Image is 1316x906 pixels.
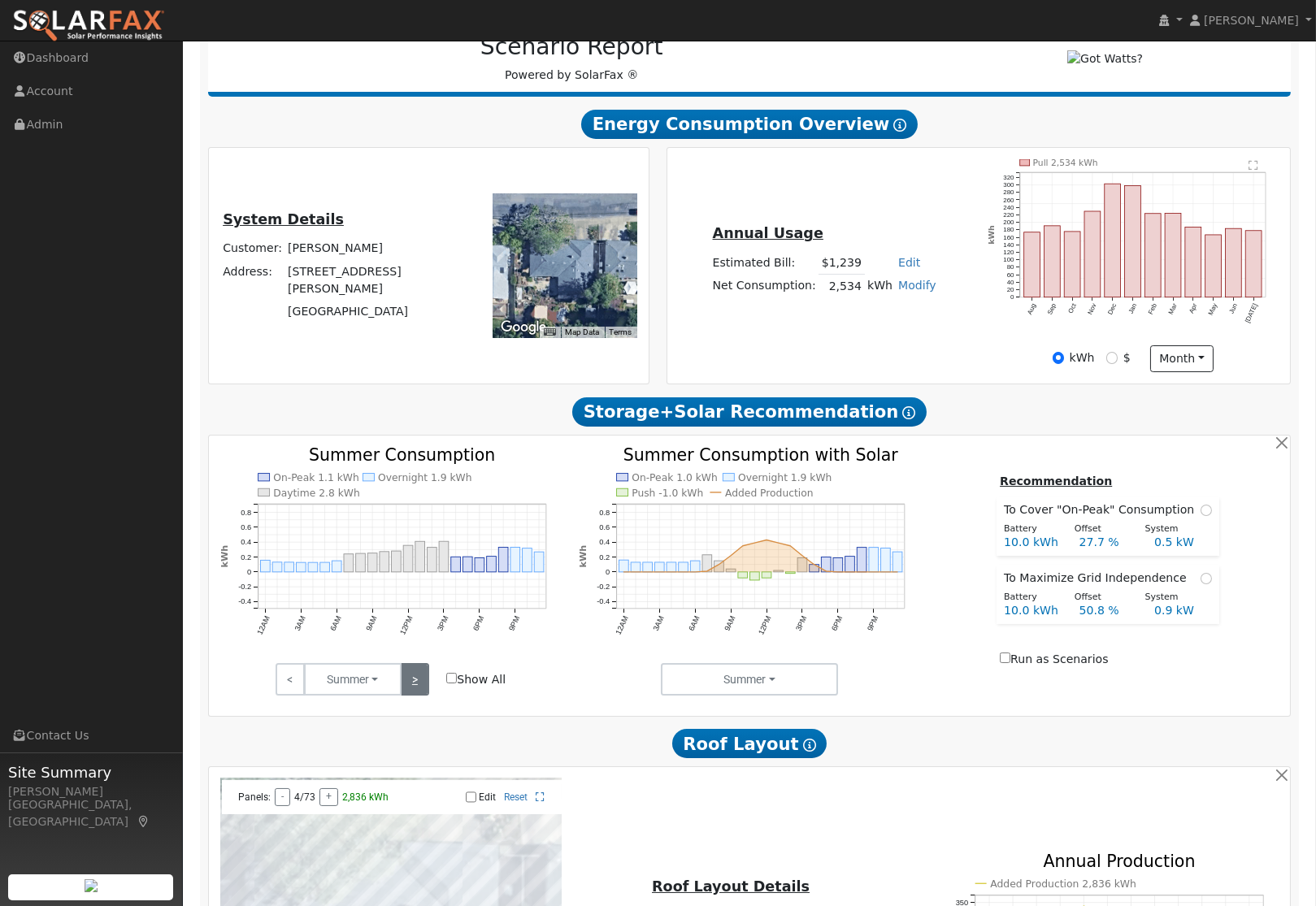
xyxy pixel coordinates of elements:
text: 220 [1003,211,1014,219]
span: To Maximize Grid Independence [1004,570,1193,587]
img: retrieve [85,879,98,892]
text: 0.8 [599,509,610,517]
text: 6AM [328,615,342,633]
rect: onclick="" [679,562,688,572]
a: Reset [504,791,528,803]
text: 6PM [471,615,485,633]
circle: onclick="" [872,570,875,574]
td: [GEOGRAPHIC_DATA] [285,300,456,323]
text: Oct [1066,302,1078,315]
rect: onclick="" [643,562,653,572]
circle: onclick="" [897,570,900,574]
div: Battery [996,591,1066,605]
button: Map Data [566,327,600,338]
rect: onclick="" [284,562,294,572]
rect: onclick="" [1246,231,1262,297]
rect: onclick="" [415,541,425,572]
text: 9AM [364,615,378,633]
text: Nov [1086,302,1097,316]
rect: onclick="" [392,551,402,572]
text: Added Production 2,836 kWh [991,878,1137,890]
circle: onclick="" [670,570,673,574]
div: [GEOGRAPHIC_DATA], [GEOGRAPHIC_DATA] [8,796,174,830]
a: Full Screen [536,791,545,803]
div: 10.0 kWh [996,602,1071,619]
text: Daytime 2.8 kWh [273,488,360,499]
circle: onclick="" [718,563,721,566]
rect: onclick="" [1084,211,1101,297]
td: $1,239 [819,251,864,275]
rect: onclick="" [690,561,700,572]
i: Show Help [893,119,906,132]
circle: onclick="" [729,554,732,557]
rect: onclick="" [1205,235,1222,297]
text: 160 [1003,234,1014,241]
div: Powered by SolarFax ® [216,33,927,84]
span: Energy Consumption Overview [581,110,918,139]
text: Push -1.0 kWh [632,488,703,499]
rect: onclick="" [786,572,796,574]
rect: onclick="" [1165,214,1181,297]
text: Jun [1228,302,1240,314]
rect: onclick="" [726,569,736,572]
td: kWh [865,275,896,298]
text: 12PM [758,615,773,636]
rect: onclick="" [738,572,748,578]
u: Roof Layout Details [652,878,810,895]
text: Feb [1147,302,1158,316]
button: - [275,788,290,806]
text: Pull 2,534 kWh [1032,158,1097,168]
rect: onclick="" [475,558,484,572]
rect: onclick="" [403,545,413,572]
div: 10.0 kWh [996,534,1071,551]
circle: onclick="" [825,570,828,573]
text: 3PM [436,615,450,633]
rect: onclick="" [1064,232,1080,297]
text: 0.8 [241,509,251,517]
button: Summer [661,663,839,696]
label: kWh [1070,349,1095,366]
text: 0.2 [599,553,610,561]
rect: onclick="" [320,562,330,572]
rect: onclick="" [1044,226,1060,297]
span: Panels: [238,791,271,803]
text: 9PM [866,615,880,633]
text: 3PM [795,615,809,633]
rect: onclick="" [510,548,520,572]
rect: onclick="" [810,565,819,572]
text: kWh [578,545,589,568]
input: $ [1106,352,1118,363]
text: Summer Consumption [309,445,496,465]
td: 2,534 [819,275,864,298]
div: 50.8 % [1071,602,1145,619]
h2: Scenario Report [224,33,919,61]
text: 12AM [615,615,630,636]
button: Keyboard shortcuts [544,327,555,338]
span: Roof Layout [672,729,827,758]
rect: onclick="" [439,541,449,572]
text: -0.4 [597,598,610,606]
button: Summer [304,663,402,696]
text: Jan [1127,302,1139,314]
rect: onclick="" [797,558,807,572]
rect: onclick="" [367,553,377,572]
circle: onclick="" [884,570,888,574]
rect: onclick="" [655,562,665,572]
rect: onclick="" [487,557,497,572]
text: 12PM [398,615,414,636]
text: kWh [987,225,996,245]
input: Show All [446,673,457,683]
rect: onclick="" [714,561,724,572]
input: kWh [1053,352,1064,363]
rect: onclick="" [762,572,771,578]
div: 0.9 kW [1146,602,1221,619]
rect: onclick="" [272,562,282,572]
u: Annual Usage [713,225,823,241]
div: Offset [1066,522,1136,536]
rect: onclick="" [1226,228,1242,297]
rect: onclick="" [845,557,855,572]
div: 0.5 kW [1146,534,1221,551]
text: 320 [1003,174,1014,181]
input: Run as Scenarios [1000,652,1010,663]
circle: onclick="" [836,570,840,574]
